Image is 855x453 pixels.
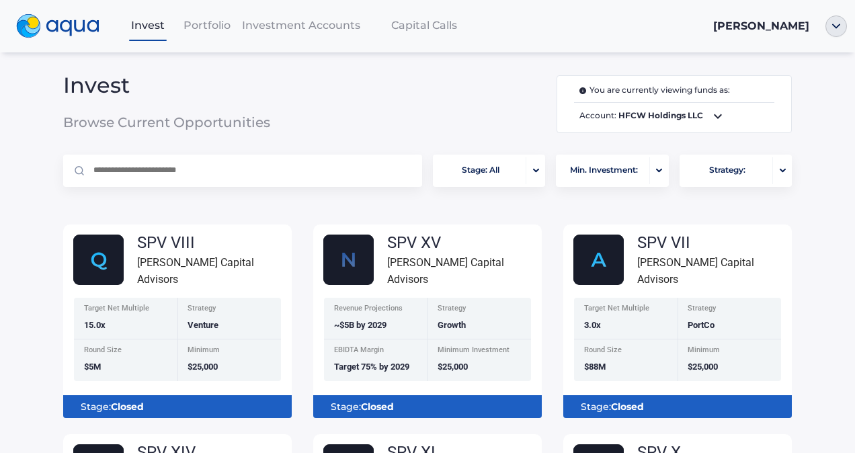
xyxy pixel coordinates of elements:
[324,395,531,418] div: Stage:
[188,362,218,372] span: $25,000
[688,346,773,358] div: Minimum
[118,11,177,39] a: Invest
[63,116,306,129] span: Browse Current Opportunities
[709,157,745,183] span: Strategy:
[574,108,774,124] span: Account:
[242,19,360,32] span: Investment Accounts
[8,11,118,42] a: logo
[680,155,792,187] button: Strategy:portfolio-arrow
[387,235,542,251] div: SPV XV
[570,157,638,183] span: Min. Investment:
[84,362,101,372] span: $5M
[111,401,144,413] b: Closed
[556,155,668,187] button: Min. Investment:portfolio-arrow
[84,320,106,330] span: 15.0x
[438,304,523,316] div: Strategy
[184,19,231,32] span: Portfolio
[584,304,669,316] div: Target Net Multiple
[637,235,792,251] div: SPV VII
[688,362,718,372] span: $25,000
[533,168,539,173] img: portfolio-arrow
[137,235,292,251] div: SPV VIII
[334,320,386,330] span: ~$5B by 2029
[611,401,644,413] b: Closed
[334,304,419,316] div: Revenue Projections
[688,320,715,330] span: PortCo
[433,155,545,187] button: Stage: Allportfolio-arrow
[366,11,483,39] a: Capital Calls
[387,254,542,288] div: [PERSON_NAME] Capital Advisors
[84,346,169,358] div: Round Size
[780,168,786,173] img: portfolio-arrow
[438,362,468,372] span: $25,000
[84,304,169,316] div: Target Net Multiple
[656,168,662,173] img: portfolio-arrow
[579,87,589,94] img: i.svg
[74,395,281,418] div: Stage:
[188,304,273,316] div: Strategy
[584,320,601,330] span: 3.0x
[188,346,273,358] div: Minimum
[131,19,165,32] span: Invest
[177,11,237,39] a: Portfolio
[688,304,773,316] div: Strategy
[188,320,218,330] span: Venture
[618,110,703,120] b: HFCW Holdings LLC
[573,235,624,285] img: AlphaFund.svg
[637,254,792,288] div: [PERSON_NAME] Capital Advisors
[63,79,306,92] span: Invest
[713,19,809,32] span: [PERSON_NAME]
[584,346,669,358] div: Round Size
[16,14,99,38] img: logo
[334,362,409,372] span: Target 75% by 2029
[334,346,419,358] div: EBIDTA Margin
[137,254,292,288] div: [PERSON_NAME] Capital Advisors
[584,362,606,372] span: $88M
[574,395,781,418] div: Stage:
[391,19,457,32] span: Capital Calls
[438,346,523,358] div: Minimum Investment
[75,166,84,175] img: Magnifier
[579,84,730,97] span: You are currently viewing funds as:
[73,235,124,285] img: Group_48614.svg
[361,401,394,413] b: Closed
[237,11,366,39] a: Investment Accounts
[462,157,499,183] span: Stage: All
[825,15,847,37] img: ellipse
[323,235,374,285] img: Nscale_fund_card.svg
[438,320,466,330] span: Growth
